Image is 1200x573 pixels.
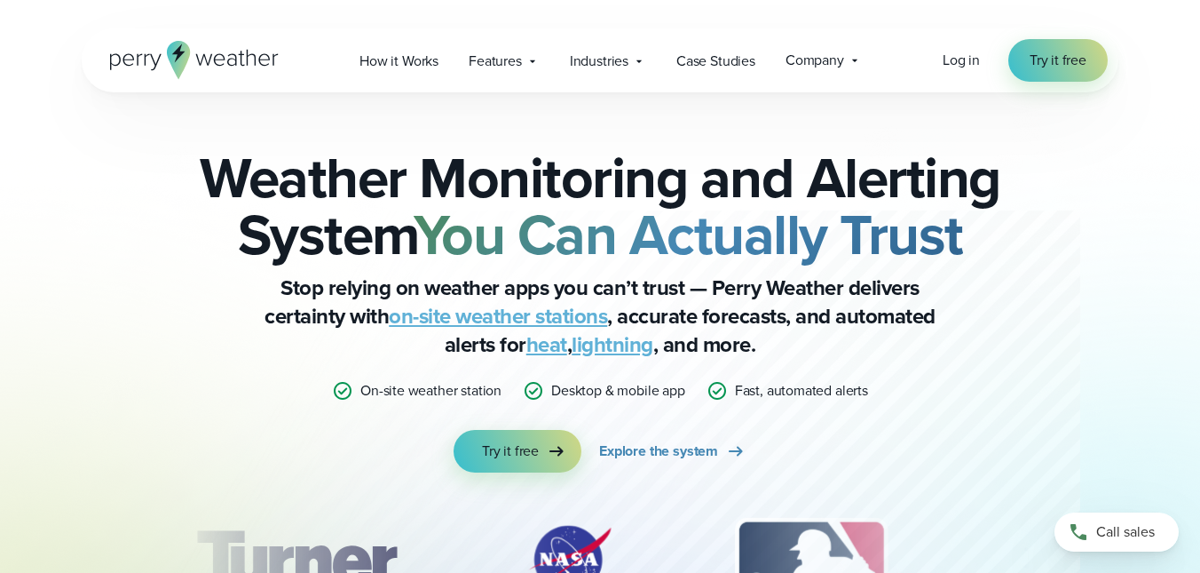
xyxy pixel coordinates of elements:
[482,441,539,462] span: Try it free
[661,43,770,79] a: Case Studies
[1054,513,1179,552] a: Call sales
[943,50,980,71] a: Log in
[1030,50,1086,71] span: Try it free
[359,51,438,72] span: How it Works
[786,50,844,71] span: Company
[551,380,685,402] p: Desktop & mobile app
[735,380,868,402] p: Fast, automated alerts
[245,274,955,359] p: Stop relying on weather apps you can’t trust — Perry Weather delivers certainty with , accurate f...
[599,441,718,462] span: Explore the system
[454,430,581,473] a: Try it free
[344,43,454,79] a: How it Works
[414,193,963,276] strong: You Can Actually Trust
[572,329,653,361] a: lightning
[170,149,1030,263] h2: Weather Monitoring and Alerting System
[676,51,755,72] span: Case Studies
[943,50,980,70] span: Log in
[469,51,522,72] span: Features
[360,380,501,402] p: On-site weather station
[1008,39,1108,82] a: Try it free
[526,329,567,361] a: heat
[570,51,628,72] span: Industries
[389,300,607,332] a: on-site weather stations
[599,430,746,473] a: Explore the system
[1096,521,1155,543] span: Call sales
